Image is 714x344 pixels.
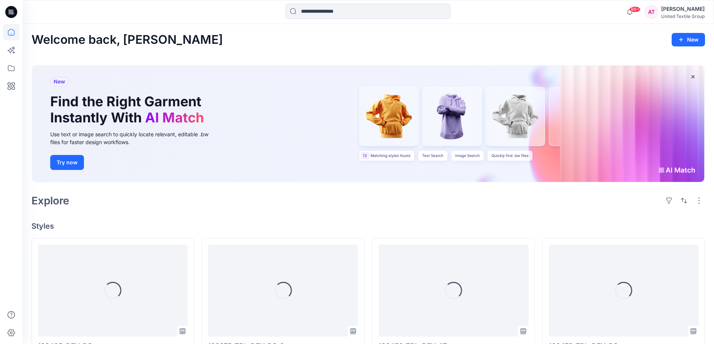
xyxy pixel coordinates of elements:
button: Try now [50,155,84,170]
span: AI Match [145,109,204,126]
div: United Textile Group [661,13,705,19]
div: [PERSON_NAME] [661,4,705,13]
h1: Find the Right Garment Instantly With [50,94,208,126]
span: New [54,77,65,86]
h2: Explore [31,195,69,207]
div: Use text or image search to quickly locate relevant, editable .bw files for faster design workflows. [50,130,219,146]
h4: Styles [31,222,705,231]
span: 99+ [629,6,641,12]
h2: Welcome back, [PERSON_NAME] [31,33,223,47]
button: New [672,33,705,46]
div: AT [645,5,658,19]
